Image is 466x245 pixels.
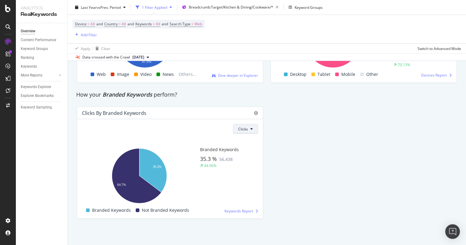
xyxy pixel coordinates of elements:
[21,93,63,99] a: Explorer Bookmarks
[162,21,168,27] span: and
[133,2,174,12] button: 1 Filter Applied
[200,147,239,152] span: Branded Keywords
[142,207,189,214] span: Not Branded Keywords
[81,32,97,37] div: Add Filter
[21,46,48,52] div: Keyword Groups
[176,71,199,78] span: Others...
[140,71,152,78] span: Video
[156,20,160,28] span: All
[119,21,121,27] span: =
[21,28,35,34] div: Overview
[189,5,273,10] span: Breadcrumb: Target/Kitchen & Dining/Cookware/*
[97,5,121,10] span: vs Prev. Period
[212,73,258,78] a: Dive deeper in Explorer
[21,72,57,79] a: More Reports
[421,73,452,78] a: Devices Report
[142,5,167,10] div: 1 Filter Applied
[170,21,191,27] span: Search Type
[142,60,151,63] text: 97.5%
[96,21,103,27] span: and
[93,44,110,53] button: Clear
[200,155,217,162] span: 35.3 %
[97,71,106,78] span: Web
[130,54,152,61] button: [DATE]
[21,84,51,90] div: Keywords Explorer
[81,5,97,10] span: Last Year
[82,110,146,116] div: Clicks By Branded Keywords
[195,20,202,28] span: Web
[101,46,110,51] div: Clear
[276,10,390,71] div: A chart.
[21,55,34,61] div: Ranking
[92,207,131,214] span: Branded Keywords
[317,71,330,78] span: Tablet
[286,2,325,12] button: Keyword Groups
[88,21,90,27] span: =
[180,2,281,12] button: Breadcrumb:Target/Kitchen & Dining/Cookware/*
[21,63,37,70] div: Keywords
[127,21,134,27] span: and
[102,91,152,98] span: Branded Keywords
[75,21,87,27] span: Device
[394,54,414,62] span: 64.25 %
[366,71,378,78] span: Other
[76,91,264,99] div: How your perform?
[21,37,56,43] div: Content Performance
[418,46,461,51] div: Switch to Advanced Mode
[21,63,63,70] a: Keywords
[233,124,258,134] button: Clicks
[21,5,63,11] div: Analytics
[153,165,161,169] text: 35.3%
[192,21,194,27] span: =
[218,73,258,78] span: Dive deeper in Explorer
[21,104,63,111] a: Keyword Sampling
[82,55,130,60] div: Data crossed with the Crawl
[163,71,174,78] span: News
[421,73,447,78] span: Devices Report
[290,71,306,78] span: Desktop
[295,5,323,10] div: Keyword Groups
[21,84,63,90] a: Keywords Explorer
[91,20,95,28] span: All
[21,93,54,99] div: Explorer Bookmarks
[21,104,52,111] div: Keyword Sampling
[219,156,233,162] span: 56,438
[238,126,248,132] span: Clicks
[132,55,144,60] span: 2025 Aug. 18th
[73,31,97,38] button: Add Filter
[416,55,432,61] span: 196,508
[135,21,152,27] span: Keywords
[153,21,155,27] span: =
[224,208,258,214] a: Keywords Report
[204,163,217,168] div: 44.06%
[82,10,207,71] div: A chart.
[21,11,63,18] div: RealKeywords
[21,28,63,34] a: Overview
[21,37,63,43] a: Content Performance
[122,20,126,28] span: All
[21,55,63,61] a: Ranking
[341,71,355,78] span: Mobile
[81,46,90,51] div: Apply
[445,224,460,239] div: Open Intercom Messenger
[21,46,63,52] a: Keyword Groups
[73,2,128,12] button: Last YearvsPrev. Period
[104,21,118,27] span: Country
[415,44,461,53] button: Switch to Advanced Mode
[21,72,42,79] div: More Reports
[224,208,253,214] span: Keywords Report
[73,44,90,53] button: Apply
[117,183,126,186] text: 64.7%
[398,62,410,67] div: 70.13%
[117,71,129,78] span: Image
[82,145,196,206] svg: A chart.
